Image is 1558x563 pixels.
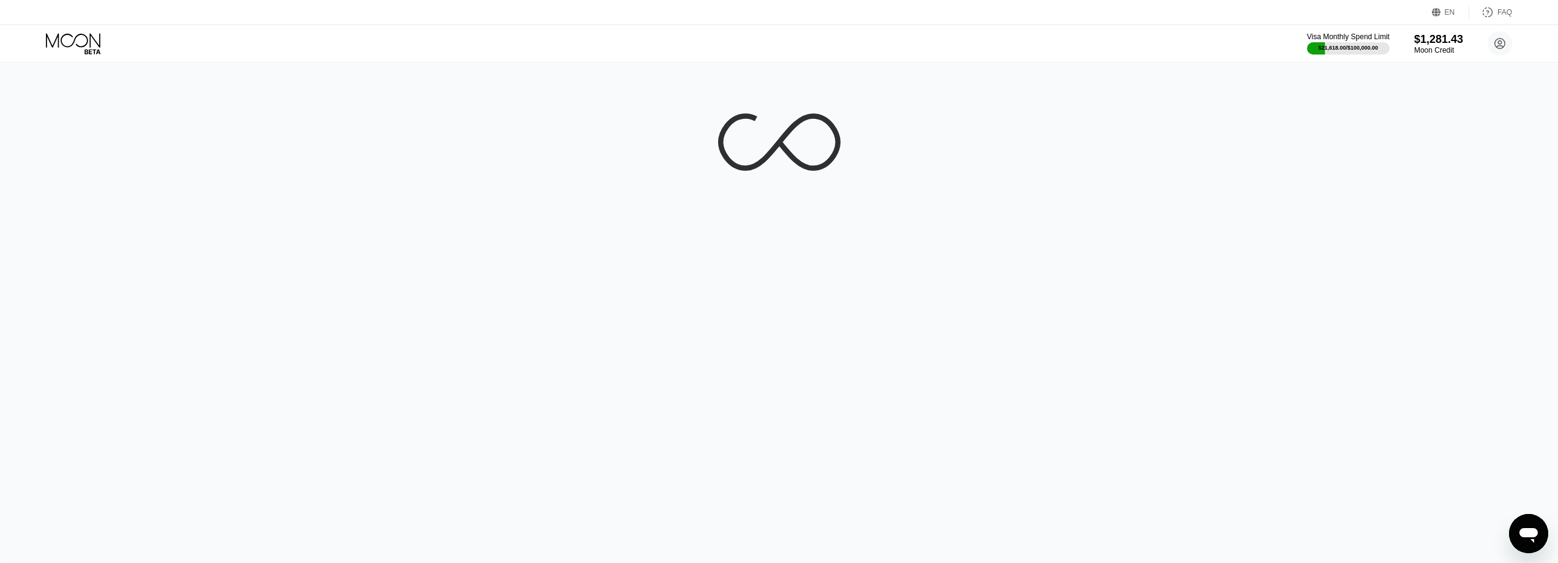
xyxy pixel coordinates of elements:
[1497,8,1512,17] div: FAQ
[1414,33,1463,46] div: $1,281.43
[1469,6,1512,18] div: FAQ
[1319,45,1379,51] div: $21,618.00 / $100,000.00
[1445,8,1455,17] div: EN
[1414,33,1463,55] div: $1,281.43Moon Credit
[1307,32,1390,41] div: Visa Monthly Spend Limit
[1509,514,1548,553] iframe: Кнопка запуска окна обмена сообщениями
[1432,6,1469,18] div: EN
[1414,46,1463,55] div: Moon Credit
[1307,32,1390,55] div: Visa Monthly Spend Limit$21,618.00/$100,000.00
